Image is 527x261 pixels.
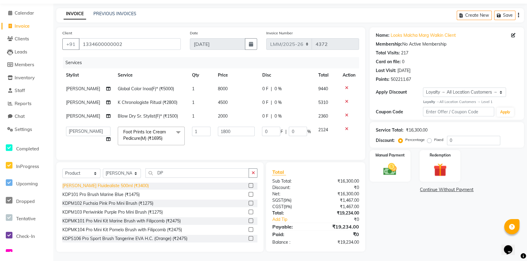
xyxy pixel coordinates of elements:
[66,113,100,119] span: [PERSON_NAME]
[16,146,39,152] span: Completed
[316,210,364,216] div: ₹19,234.00
[494,11,515,20] button: Save
[62,38,79,50] button: +91
[267,178,316,184] div: Sub Total:
[376,59,401,65] div: Card on file:
[62,191,140,198] div: KDP101 Pro Brush Marine Blue (₹1475)
[118,100,177,105] span: K Chronologiste Ritual (₹2800)
[2,36,52,43] a: Clients
[262,113,268,119] span: 0 F
[15,49,27,55] span: Leads
[430,153,451,158] label: Redemption
[15,126,32,132] span: Settings
[406,127,428,133] div: ₹16,300.00
[316,239,364,246] div: ₹19,234.00
[318,113,328,119] span: 2360
[497,108,514,117] button: Apply
[266,30,293,36] label: Invoice Number
[318,100,328,105] span: 5310
[284,204,290,209] span: 9%
[376,67,396,74] div: Last Visit:
[2,100,52,107] a: Reports
[267,216,323,223] a: Add Tip
[267,204,316,210] div: ( )
[397,67,410,74] div: [DATE]
[16,233,35,239] span: Check-In
[267,239,316,246] div: Balance :
[118,86,174,91] span: Global Color Inoa(F)* (₹5000)
[318,86,328,91] span: 9440
[64,9,86,19] a: INVOICE
[79,38,181,50] input: Search by Name/Mobile/Email/Code
[423,99,518,105] div: All Location Customers → Level 1
[258,68,314,82] th: Disc
[62,183,149,189] div: [PERSON_NAME] Fluidealiste 500ml (₹3400)
[262,99,268,106] span: 0 F
[192,113,194,119] span: 1
[501,237,521,255] iframe: chat widget
[2,49,52,56] a: Leads
[118,113,178,119] span: Blow Dry Sr. Stylist(F)* (₹1500)
[323,216,363,223] div: ₹0
[15,36,29,42] span: Clients
[15,10,34,16] span: Calendar
[272,197,283,203] span: SGST
[316,204,364,210] div: ₹1,467.00
[2,23,52,30] a: Invoice
[15,101,31,106] span: Reports
[145,168,249,178] input: Search or Scan
[267,191,316,197] div: Net:
[391,76,411,83] div: 502211.67
[284,198,290,203] span: 9%
[285,129,286,135] span: |
[376,89,423,95] div: Apply Discount
[274,99,281,106] span: 0 %
[274,86,281,92] span: 0 %
[376,76,389,83] div: Points:
[2,113,52,120] a: Chat
[192,86,194,91] span: 1
[62,218,181,224] div: KDPMK101 Pro Mini Kit Marine Brush with Filipcomb (₹2475)
[272,204,283,209] span: CGST
[316,223,364,230] div: ₹19,234.00
[15,23,30,29] span: Invoice
[267,223,316,230] div: Payable:
[62,227,182,233] div: KDPMK104 Pro Mini Kit Pomelo Brush with Filipcomb (₹2475)
[339,68,359,82] th: Action
[15,88,25,93] span: Staff
[114,68,188,82] th: Service
[16,251,33,256] span: Confirm
[2,10,52,17] a: Calendar
[391,32,456,39] a: Looks Malcha Marg Walkin Client
[214,68,258,82] th: Price
[318,127,328,132] span: 2124
[62,30,72,36] label: Client
[262,86,268,92] span: 0 F
[371,187,523,193] a: Continue Without Payment
[429,162,451,178] img: _gift.svg
[270,86,272,92] span: |
[376,50,400,56] div: Total Visits:
[62,68,114,82] th: Stylist
[218,113,228,119] span: 2000
[423,107,494,116] input: Enter Offer / Coupon Code
[316,178,364,184] div: ₹16,300.00
[379,162,401,177] img: _cash.svg
[62,209,163,215] div: KDPM103 Periwinkle Purple Pro Mini Brush (₹1275)
[314,68,339,82] th: Total
[16,216,36,222] span: Tentative
[93,11,136,16] a: PREVIOUS INVOICES
[63,57,364,68] div: Services
[434,137,443,143] label: Fixed
[2,126,52,133] a: Settings
[188,68,214,82] th: Qty
[270,99,272,106] span: |
[423,100,439,104] strong: Loyalty →
[274,113,281,119] span: 0 %
[316,191,364,197] div: ₹16,300.00
[218,100,228,105] span: 4500
[376,127,403,133] div: Service Total:
[2,87,52,94] a: Staff
[190,30,198,36] label: Date
[16,198,35,204] span: Dropped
